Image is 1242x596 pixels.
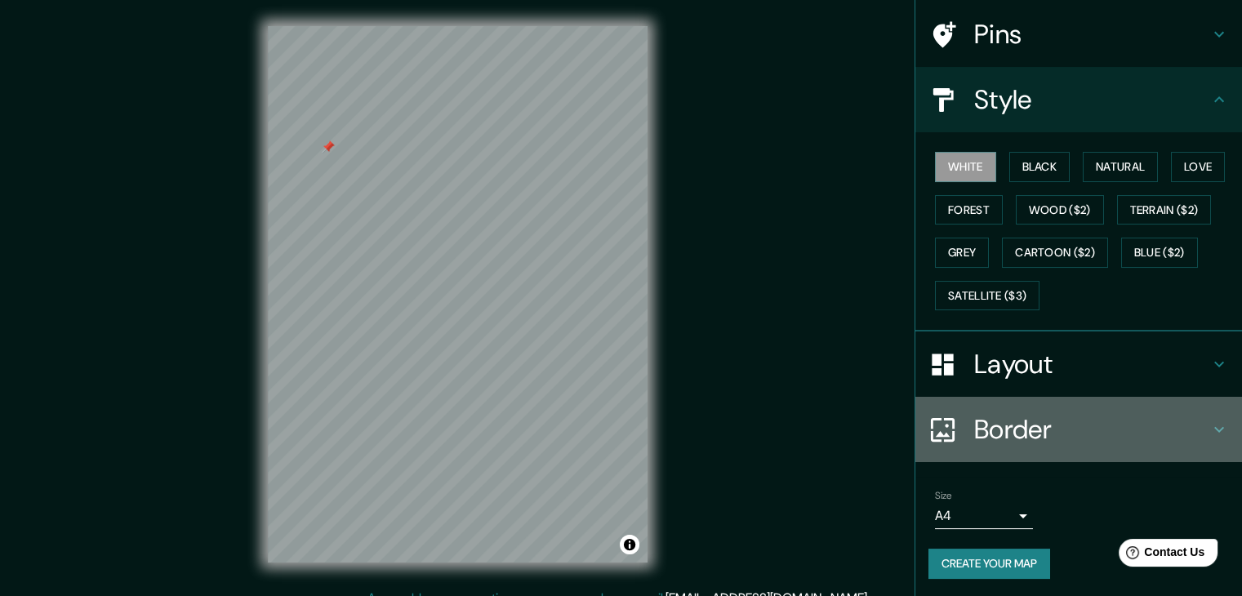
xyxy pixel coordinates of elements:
[915,331,1242,397] div: Layout
[974,83,1209,116] h4: Style
[935,503,1033,529] div: A4
[915,67,1242,132] div: Style
[1121,238,1198,268] button: Blue ($2)
[915,2,1242,67] div: Pins
[1117,195,1212,225] button: Terrain ($2)
[268,26,648,563] canvas: Map
[1097,532,1224,578] iframe: Help widget launcher
[915,397,1242,462] div: Border
[1171,152,1225,182] button: Love
[1009,152,1071,182] button: Black
[974,413,1209,446] h4: Border
[935,238,989,268] button: Grey
[935,281,1039,311] button: Satellite ($3)
[1002,238,1108,268] button: Cartoon ($2)
[974,348,1209,380] h4: Layout
[1016,195,1104,225] button: Wood ($2)
[928,549,1050,579] button: Create your map
[1083,152,1158,182] button: Natural
[935,195,1003,225] button: Forest
[935,489,952,503] label: Size
[935,152,996,182] button: White
[620,535,639,554] button: Toggle attribution
[974,18,1209,51] h4: Pins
